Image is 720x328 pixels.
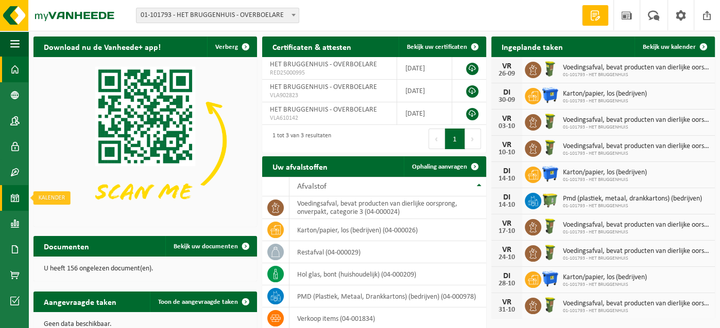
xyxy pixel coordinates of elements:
span: Voedingsafval, bevat producten van dierlijke oorsprong, onverpakt, categorie 3 [563,300,710,308]
div: VR [496,141,517,149]
img: WB-1100-HPE-BE-01 [541,165,559,183]
button: 1 [445,129,465,149]
div: 30-09 [496,97,517,104]
span: Voedingsafval, bevat producten van dierlijke oorsprong, onverpakt, categorie 3 [563,142,710,151]
span: Voedingsafval, bevat producten van dierlijke oorsprong, onverpakt, categorie 3 [563,116,710,124]
img: WB-1100-HPE-GN-50 [541,191,559,209]
img: WB-0060-HPE-GN-50 [541,244,559,261]
span: Voedingsafval, bevat producten van dierlijke oorsprong, onverpakt, categorie 3 [563,221,710,229]
div: 03-10 [496,123,517,130]
h2: Ingeplande taken [491,37,573,57]
img: WB-0060-HPE-GN-50 [541,217,559,235]
div: VR [496,115,517,123]
img: WB-1100-HPE-BE-01 [541,86,559,104]
span: 01-101793 - HET BRUGGENHUIS - OVERBOELARE [136,8,299,23]
span: VLA610142 [270,114,389,122]
a: Toon de aangevraagde taken [150,291,256,312]
div: 28-10 [496,280,517,287]
h2: Documenten [33,236,99,256]
a: Ophaling aanvragen [404,156,485,177]
button: Verberg [207,37,256,57]
img: WB-0060-HPE-GN-50 [541,139,559,156]
span: 01-101793 - HET BRUGGENHUIS [563,72,710,78]
td: restafval (04-000029) [289,241,486,263]
h2: Uw afvalstoffen [262,156,338,176]
h2: Download nu de Vanheede+ app! [33,37,171,57]
div: VR [496,62,517,70]
div: 17-10 [496,228,517,235]
span: HET BRUGGENHUIS - OVERBOELARE [270,61,377,68]
span: VLA902823 [270,92,389,100]
td: karton/papier, los (bedrijven) (04-000026) [289,219,486,241]
span: Bekijk uw documenten [174,243,238,250]
div: 24-10 [496,254,517,261]
div: 1 tot 3 van 3 resultaten [267,127,331,150]
span: Voedingsafval, bevat producten van dierlijke oorsprong, onverpakt, categorie 3 [563,64,710,72]
div: DI [496,272,517,280]
p: U heeft 156 ongelezen document(en). [44,265,247,272]
td: PMD (Plastiek, Metaal, Drankkartons) (bedrijven) (04-000978) [289,285,486,307]
span: 01-101793 - HET BRUGGENHUIS [563,282,647,288]
div: VR [496,246,517,254]
span: 01-101793 - HET BRUGGENHUIS [563,151,710,157]
a: Bekijk uw kalender [635,37,714,57]
h2: Aangevraagde taken [33,291,127,312]
div: DI [496,88,517,97]
span: HET BRUGGENHUIS - OVERBOELARE [270,83,377,91]
div: 10-10 [496,149,517,156]
h2: Certificaten & attesten [262,37,362,57]
span: Karton/papier, los (bedrijven) [563,274,647,282]
div: VR [496,298,517,306]
td: hol glas, bont (huishoudelijk) (04-000209) [289,263,486,285]
span: Afvalstof [297,183,327,191]
img: Download de VHEPlus App [33,57,257,225]
div: VR [496,220,517,228]
div: DI [496,193,517,202]
span: 01-101793 - HET BRUGGENHUIS [563,203,702,209]
div: 14-10 [496,202,517,209]
span: 01-101793 - HET BRUGGENHUIS [563,229,710,235]
a: Bekijk uw documenten [165,236,256,257]
span: 01-101793 - HET BRUGGENHUIS [563,98,647,104]
span: 01-101793 - HET BRUGGENHUIS [563,256,710,262]
img: WB-0060-HPE-GN-50 [541,60,559,78]
img: WB-0060-HPE-GN-50 [541,113,559,130]
span: Toon de aangevraagde taken [158,299,238,305]
td: [DATE] [397,80,452,102]
span: RED25000995 [270,69,389,77]
span: Voedingsafval, bevat producten van dierlijke oorsprong, onverpakt, categorie 3 [563,247,710,256]
span: Ophaling aanvragen [412,163,467,170]
span: Bekijk uw certificaten [407,44,467,50]
td: [DATE] [397,102,452,125]
span: HET BRUGGENHUIS - OVERBOELARE [270,106,377,114]
span: 01-101793 - HET BRUGGENHUIS [563,124,710,131]
span: Karton/papier, los (bedrijven) [563,90,647,98]
div: 26-09 [496,70,517,78]
button: Previous [428,129,445,149]
span: Karton/papier, los (bedrijven) [563,169,647,177]
span: Pmd (plastiek, metaal, drankkartons) (bedrijven) [563,195,702,203]
p: Geen data beschikbaar. [44,321,247,328]
span: 01-101793 - HET BRUGGENHUIS [563,177,647,183]
span: Verberg [215,44,238,50]
img: WB-1100-HPE-BE-01 [541,270,559,287]
button: Next [465,129,481,149]
img: WB-0060-HPE-GN-50 [541,296,559,314]
span: 01-101793 - HET BRUGGENHUIS [563,308,710,314]
a: Bekijk uw certificaten [399,37,485,57]
div: DI [496,167,517,175]
span: Bekijk uw kalender [643,44,696,50]
td: voedingsafval, bevat producten van dierlijke oorsprong, onverpakt, categorie 3 (04-000024) [289,196,486,219]
div: 14-10 [496,175,517,183]
div: 31-10 [496,306,517,314]
td: [DATE] [397,57,452,80]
